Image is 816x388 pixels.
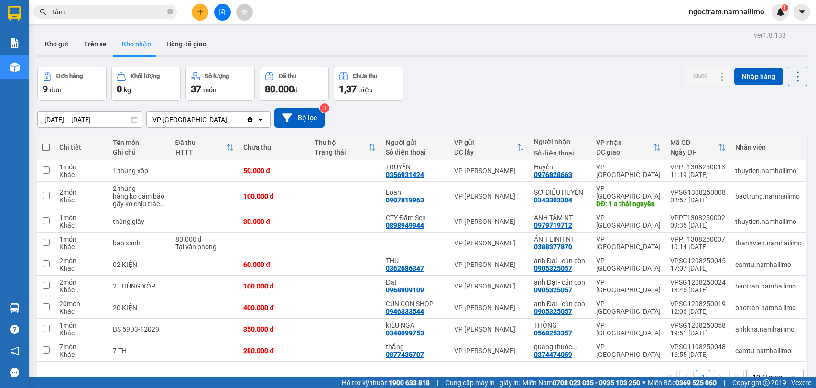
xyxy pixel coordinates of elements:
[591,135,665,160] th: Toggle SortBy
[386,329,424,337] div: 0348099753
[152,115,227,124] div: VP [GEOGRAPHIC_DATA]
[219,9,226,15] span: file-add
[257,116,264,123] svg: open
[175,235,234,243] div: 80.000 đ
[56,73,83,79] div: Đơn hàng
[763,379,770,386] span: copyright
[59,235,103,243] div: 1 món
[534,171,572,178] div: 0976828663
[260,67,329,101] button: Đã thu80.000đ
[228,115,229,124] input: Selected VP Nha Trang.
[243,192,305,200] div: 100.000 đ
[596,163,661,178] div: VP [GEOGRAPHIC_DATA]
[386,300,445,308] div: CÚN CON SHOP
[59,343,103,351] div: 7 món
[113,139,166,146] div: Tên món
[782,4,788,11] sup: 1
[76,33,114,55] button: Trên xe
[279,73,296,79] div: Đã thu
[454,218,524,225] div: VP [PERSON_NAME]
[386,257,445,265] div: THU
[243,282,305,290] div: 100.000 đ
[241,9,248,15] span: aim
[670,196,726,204] div: 08:57 [DATE]
[776,8,785,16] img: icon-new-feature
[59,300,103,308] div: 20 món
[386,171,424,178] div: 0356931424
[386,308,424,315] div: 0946333544
[534,265,572,272] div: 0905325057
[59,196,103,204] div: Khác
[752,372,782,382] div: 10 / trang
[553,379,640,387] strong: 0708 023 035 - 0935 103 250
[696,370,710,384] button: 1
[10,368,19,377] span: message
[37,67,107,101] button: Đơn hàng9đơn
[243,347,305,355] div: 280.000 đ
[124,86,131,94] span: kg
[534,196,572,204] div: 0343303304
[783,4,786,11] span: 1
[735,347,802,355] div: camtu.namhailimo
[534,149,587,157] div: Số điện thoại
[315,148,369,156] div: Trạng thái
[437,377,438,388] span: |
[798,8,806,16] span: caret-down
[243,167,305,175] div: 50.000 đ
[670,321,726,329] div: VPSG1208250058
[10,62,20,72] img: warehouse-icon
[454,148,517,156] div: ĐC lấy
[310,135,381,160] th: Toggle SortBy
[113,192,166,208] div: hàng ko đảm bảo gãy ko chịu trách nhiệm
[386,286,424,294] div: 0968909109
[59,286,103,294] div: Khác
[454,239,524,247] div: VP [PERSON_NAME]
[670,278,726,286] div: VPSG1208250024
[670,163,726,171] div: VPPT1308250013
[40,9,46,15] span: search
[534,278,587,286] div: anh Đại - cún con
[534,243,572,251] div: 0388377870
[214,4,231,21] button: file-add
[596,300,661,315] div: VP [GEOGRAPHIC_DATA]
[386,321,445,329] div: kIỀU NGA
[38,112,142,127] input: Select a date range.
[113,185,166,192] div: 2 thùng
[596,200,661,208] div: DĐ: 1 a thái nguyên
[197,9,204,15] span: plus
[113,304,166,311] div: 20 KIỆN
[8,6,21,21] img: logo-vxr
[670,300,726,308] div: VPSG1208250019
[175,148,227,156] div: HTTT
[339,83,357,95] span: 1,37
[681,6,772,18] span: ngoctram.namhailimo
[572,343,577,351] span: ...
[670,235,726,243] div: VPPT1308250007
[342,377,430,388] span: Hỗ trợ kỹ thuật:
[735,325,802,333] div: anhkha.namhailimo
[37,33,76,55] button: Kho gửi
[386,343,445,351] div: thắng
[386,196,424,204] div: 0907819963
[59,171,103,178] div: Khác
[113,325,166,333] div: BS 59D3-12029
[670,265,726,272] div: 17:07 [DATE]
[648,377,717,388] span: Miền Bắc
[675,379,717,387] strong: 0369 525 060
[205,73,229,79] div: Số lượng
[246,116,254,123] svg: Clear value
[315,139,369,146] div: Thu hộ
[386,188,445,196] div: Loan
[113,347,166,355] div: 7 TH
[534,321,587,329] div: THỐNG
[59,163,103,171] div: 1 món
[534,300,587,308] div: anh Đại - cún con
[386,265,424,272] div: 0362686347
[534,286,572,294] div: 0905325057
[735,282,802,290] div: baotran.namhailimo
[386,278,445,286] div: Đạt
[596,278,661,294] div: VP [GEOGRAPHIC_DATA]
[59,321,103,329] div: 1 món
[454,325,524,333] div: VP [PERSON_NAME]
[670,148,718,156] div: Ngày ĐH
